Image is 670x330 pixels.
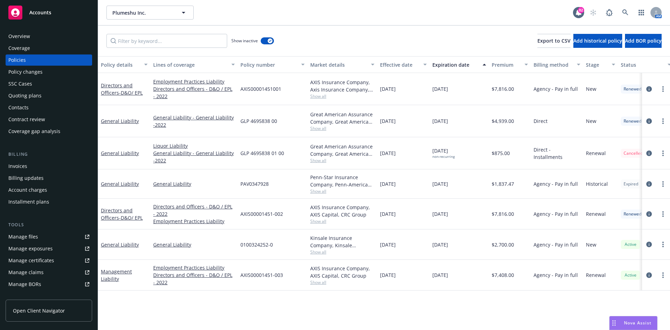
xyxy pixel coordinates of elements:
span: GLP 4695838 00 [240,117,277,125]
span: Export to CSV [537,37,571,44]
span: Accounts [29,10,51,15]
a: Policy changes [6,66,92,78]
div: Stage [586,61,608,68]
div: Quoting plans [8,90,42,101]
a: Search [618,6,632,20]
span: Cancelled [624,150,643,156]
input: Filter by keyword... [106,34,227,48]
a: Directors and Officers [101,82,143,96]
a: Contract review [6,114,92,125]
a: Quoting plans [6,90,92,101]
span: [DATE] [432,271,448,279]
div: Expiration date [432,61,478,68]
div: Coverage [8,43,30,54]
span: New [586,117,596,125]
span: AXIS00001451001 [240,85,281,93]
span: Show all [310,157,374,163]
div: Great American Assurance Company, Great American Insurance Company [310,111,374,125]
span: [DATE] [432,210,448,218]
div: Manage certificates [8,255,54,266]
span: [DATE] [380,210,396,218]
span: Renewal [586,271,606,279]
a: Directors and Officers [101,207,143,221]
a: Installment plans [6,196,92,207]
span: Agency - Pay in full [534,210,578,218]
span: Renewed [624,118,641,124]
span: Show all [310,93,374,99]
a: General Liability [101,150,139,156]
span: Agency - Pay in full [534,85,578,93]
a: Policies [6,54,92,66]
span: $7,816.00 [492,85,514,93]
div: Billing updates [8,173,44,184]
a: Employment Practices Liability [153,218,235,225]
span: Show all [310,188,374,194]
span: Show all [310,125,374,131]
span: AXIS00001451-002 [240,210,283,218]
span: [DATE] [380,271,396,279]
div: AXIS Insurance Company, Axis Insurance Company, CRC Insurance Services [310,79,374,93]
div: Effective date [380,61,419,68]
a: circleInformation [645,180,653,188]
a: Billing updates [6,173,92,184]
a: circleInformation [645,117,653,125]
a: Directors and Officers - D&O / EPL - 2022 [153,203,235,218]
a: Coverage gap analysis [6,126,92,137]
span: Agency - Pay in full [534,271,578,279]
span: Plumeshu Inc. [112,9,173,16]
span: [DATE] [380,117,396,125]
div: non-recurring [432,154,455,159]
button: Premium [489,56,531,73]
span: $1,837.47 [492,180,514,188]
button: Market details [307,56,377,73]
div: Invoices [8,161,27,172]
span: [DATE] [432,147,455,159]
span: [DATE] [380,180,396,188]
a: Switch app [634,6,648,20]
div: 82 [578,7,584,13]
div: Penn-Star Insurance Company, Penn-America Group, Amwins [310,174,374,188]
div: Billing [6,151,92,158]
div: Overview [8,31,30,42]
span: [DATE] [432,180,448,188]
a: General Liability [101,181,139,187]
span: Nova Assist [624,320,652,326]
a: Contacts [6,102,92,113]
span: Direct - Installments [534,146,580,161]
span: Agency - Pay in full [534,180,578,188]
a: Account charges [6,184,92,196]
div: Billing method [534,61,573,68]
span: Show all [310,249,374,255]
span: [DATE] [432,85,448,93]
div: Manage BORs [8,279,41,290]
span: AXIS00001451-003 [240,271,283,279]
span: Add historical policy [573,37,622,44]
span: GLP 4695838 01 00 [240,149,284,157]
span: Renewed [624,86,641,92]
a: Manage BORs [6,279,92,290]
div: Drag to move [610,316,618,330]
a: Start snowing [586,6,600,20]
button: Add BOR policy [625,34,662,48]
span: Direct [534,117,548,125]
button: Policy details [98,56,150,73]
span: 0100324252-0 [240,241,273,248]
span: $4,939.00 [492,117,514,125]
span: Active [624,241,638,248]
span: Historical [586,180,608,188]
a: more [659,210,667,218]
a: more [659,149,667,157]
a: Manage files [6,231,92,242]
a: circleInformation [645,210,653,218]
span: $7,408.00 [492,271,514,279]
span: Expired [624,181,638,187]
a: Manage claims [6,267,92,278]
a: Employment Practices Liability [153,264,235,271]
span: [DATE] [380,85,396,93]
a: circleInformation [645,240,653,249]
div: Contacts [8,102,29,113]
div: Summary of insurance [8,291,61,302]
a: Manage certificates [6,255,92,266]
div: Premium [492,61,520,68]
div: Coverage gap analysis [8,126,60,137]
